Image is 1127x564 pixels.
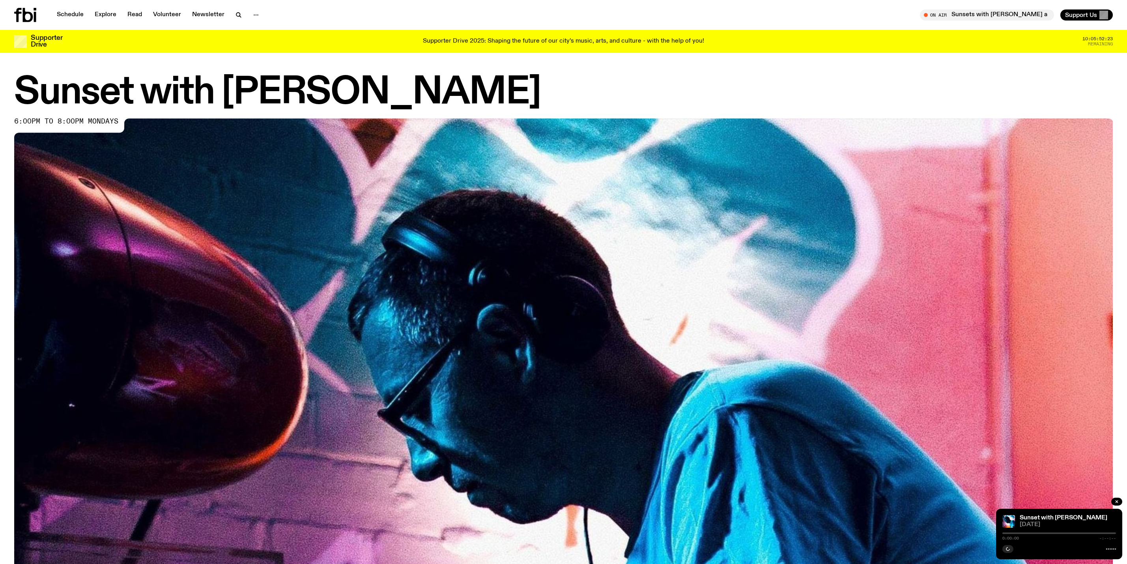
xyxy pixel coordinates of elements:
button: Support Us [1060,9,1113,21]
span: [DATE] [1020,522,1116,528]
span: -:--:-- [1099,536,1116,540]
button: On AirSunsets with [PERSON_NAME] and [PERSON_NAME] [920,9,1054,21]
span: Support Us [1065,11,1097,19]
span: 0:00:00 [1002,536,1019,540]
span: Remaining [1088,42,1113,46]
a: Read [123,9,147,21]
h3: Supporter Drive [31,35,62,48]
img: Simon Caldwell stands side on, looking downwards. He has headphones on. Behind him is a brightly ... [1002,515,1015,528]
h1: Sunset with [PERSON_NAME] [14,75,1113,111]
span: 6:00pm to 8:00pm mondays [14,118,118,125]
a: Explore [90,9,121,21]
a: Volunteer [148,9,186,21]
a: Sunset with [PERSON_NAME] [1020,515,1107,521]
a: Newsletter [187,9,229,21]
p: Supporter Drive 2025: Shaping the future of our city’s music, arts, and culture - with the help o... [423,38,704,45]
span: 10:05:52:23 [1082,37,1113,41]
a: Schedule [52,9,88,21]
